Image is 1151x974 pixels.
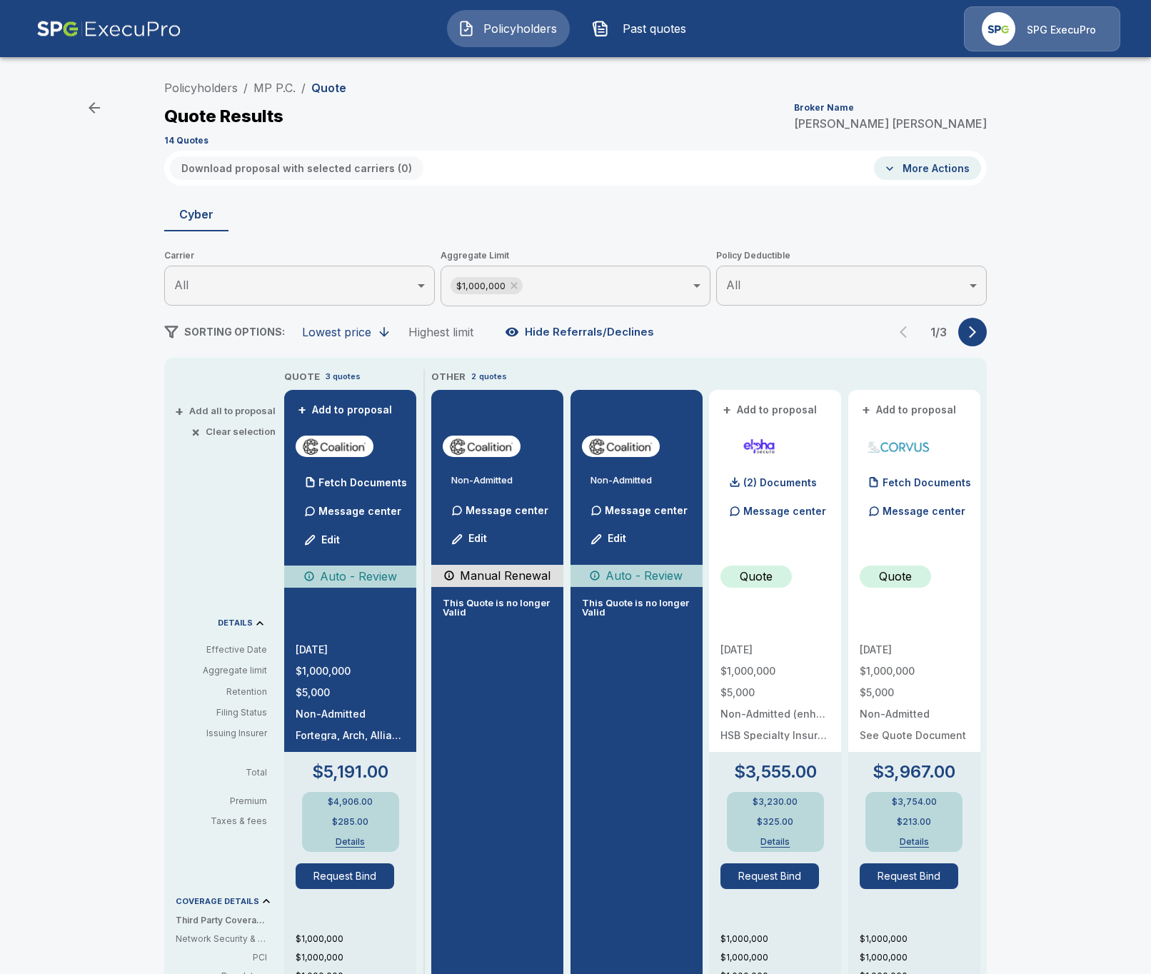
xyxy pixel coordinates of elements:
[879,568,912,585] p: Quote
[176,898,259,905] p: COVERAGE DETAILS
[860,951,980,964] p: $1,000,000
[296,730,405,740] p: Fortegra, Arch, Allianz, Aspen, Vantage
[897,818,931,826] p: $213.00
[296,666,405,676] p: $1,000,000
[720,863,819,889] button: Request Bind
[924,326,953,338] p: 1 / 3
[176,643,267,656] p: Effective Date
[862,405,870,415] span: +
[458,20,475,37] img: Policyholders Icon
[191,427,200,436] span: ×
[184,326,285,338] span: SORTING OPTIONS:
[164,79,346,96] nav: breadcrumb
[253,81,296,95] a: MP P.C.
[176,797,278,805] p: Premium
[964,6,1120,51] a: Agency IconSPG ExecuPro
[860,666,969,676] p: $1,000,000
[164,197,228,231] button: Cyber
[328,798,373,806] p: $4,906.00
[164,81,238,95] a: Policyholders
[176,817,278,825] p: Taxes & fees
[581,10,704,47] button: Past quotes IconPast quotes
[481,20,559,37] span: Policyholders
[408,325,473,339] div: Highest limit
[605,567,683,584] p: Auto - Review
[883,503,965,518] p: Message center
[720,933,841,945] p: $1,000,000
[164,248,435,263] span: Carrier
[176,686,267,698] p: Retention
[320,568,397,585] p: Auto - Review
[176,914,278,927] p: Third Party Coverage
[860,688,969,698] p: $5,000
[296,688,405,698] p: $5,000
[860,863,969,889] span: Request Bind
[720,730,830,740] p: HSB Specialty Insurance Company: rated "A++" by A.M. Best (20%), AXIS Surplus Insurance Company: ...
[296,951,416,964] p: $1,000,000
[860,933,980,945] p: $1,000,000
[312,763,388,780] p: $5,191.00
[794,104,854,112] p: Broker Name
[720,402,820,418] button: +Add to proposal
[753,798,798,806] p: $3,230.00
[301,79,306,96] li: /
[1027,23,1096,37] p: SPG ExecuPro
[296,709,405,719] p: Non-Admitted
[36,6,181,51] img: AA Logo
[874,156,981,180] button: More Actions
[218,619,253,627] p: DETAILS
[296,933,416,945] p: $1,000,000
[176,727,267,740] p: Issuing Insurer
[170,156,423,180] button: Download proposal with selected carriers (0)
[176,933,267,945] p: Network Security & Privacy Liability
[243,79,248,96] li: /
[860,645,969,655] p: [DATE]
[592,20,609,37] img: Past quotes Icon
[720,951,841,964] p: $1,000,000
[471,371,476,383] p: 2
[451,476,552,485] p: Non-Admitted
[885,838,943,846] button: Details
[726,436,793,457] img: elphacyberenhanced
[298,405,306,415] span: +
[298,526,347,554] button: Edit
[164,108,283,125] p: Quote Results
[318,478,407,488] p: Fetch Documents
[860,863,958,889] button: Request Bind
[175,406,184,416] span: +
[284,566,416,588] div: Contact Coalition if revenue exceeds $50M, as this account will no longer qualify for automatic r...
[479,371,507,383] p: quotes
[720,863,830,889] span: Request Bind
[302,325,371,339] div: Lowest price
[860,730,969,740] p: See Quote Document
[174,278,189,292] span: All
[176,768,278,777] p: Total
[296,863,394,889] button: Request Bind
[326,371,361,383] p: 3 quotes
[284,370,320,384] p: QUOTE
[720,688,830,698] p: $5,000
[431,565,563,587] div: This quote will need to be requested to be bound
[892,798,937,806] p: $3,754.00
[860,709,969,719] p: Non-Admitted
[740,568,773,585] p: Quote
[301,436,368,457] img: coalitioncyber
[311,82,346,94] p: Quote
[605,503,688,518] p: Message center
[720,645,830,655] p: [DATE]
[590,476,691,485] p: Non-Admitted
[720,666,830,676] p: $1,000,000
[448,436,515,457] img: coalitioncyber
[757,818,793,826] p: $325.00
[860,402,960,418] button: +Add to proposal
[582,598,691,617] p: This Quote is no longer Valid
[747,838,804,846] button: Details
[296,645,405,655] p: [DATE]
[451,278,511,294] span: $1,000,000
[451,277,523,294] div: $1,000,000
[883,478,971,488] p: Fetch Documents
[460,567,551,584] p: Manual Renewal
[865,436,932,457] img: corvuscybersurplus
[441,248,711,263] span: Aggregate Limit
